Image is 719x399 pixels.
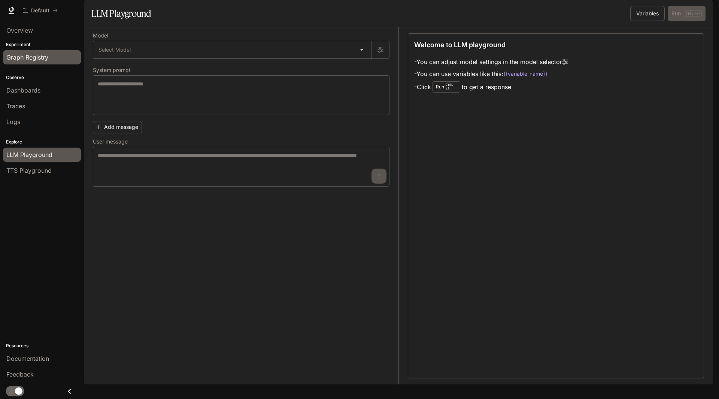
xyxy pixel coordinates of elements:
p: Default [31,7,49,14]
code: {{variable_name}} [503,70,547,78]
p: Welcome to LLM playground [414,40,506,50]
p: Model [93,33,108,38]
button: Add message [93,121,142,133]
p: ⏎ [446,82,457,91]
p: User message [93,139,128,144]
button: All workspaces [19,3,61,18]
li: - You can adjust model settings in the model selector [414,56,568,68]
li: - Click to get a response [414,80,568,94]
button: Variables [630,6,665,21]
div: Select Model [93,41,371,58]
p: System prompt [93,67,131,73]
p: CTRL + [446,82,457,87]
h1: LLM Playground [91,6,151,21]
li: - You can use variables like this: [414,68,568,80]
div: Run [433,81,460,93]
span: Select Model [98,46,131,54]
